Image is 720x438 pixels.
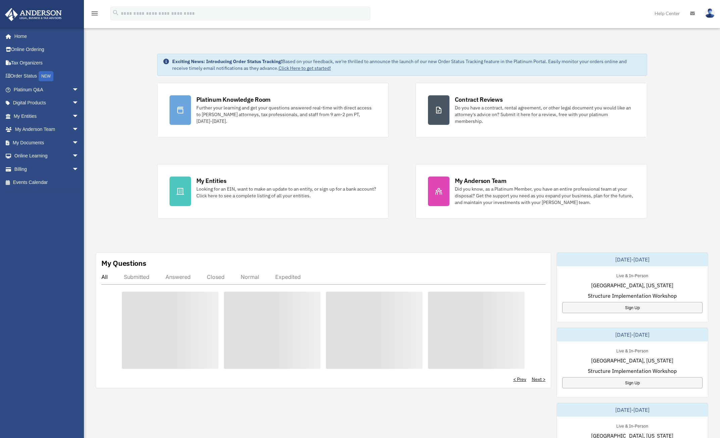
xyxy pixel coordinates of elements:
a: Click Here to get started! [279,65,331,71]
a: Sign Up [562,302,703,313]
a: Digital Productsarrow_drop_down [5,96,89,110]
i: search [112,9,119,16]
span: arrow_drop_down [72,136,86,150]
a: My Entities Looking for an EIN, want to make an update to an entity, or sign up for a bank accoun... [157,164,389,218]
span: arrow_drop_down [72,83,86,97]
span: arrow_drop_down [72,149,86,163]
span: arrow_drop_down [72,96,86,110]
a: Sign Up [562,377,703,388]
a: Events Calendar [5,176,89,189]
div: Further your learning and get your questions answered real-time with direct access to [PERSON_NAM... [196,104,376,125]
a: Home [5,30,86,43]
span: [GEOGRAPHIC_DATA], [US_STATE] [591,356,673,364]
img: Anderson Advisors Platinum Portal [3,8,64,21]
strong: Exciting News: Introducing Order Status Tracking! [172,58,282,64]
div: Submitted [124,274,149,280]
div: Normal [241,274,259,280]
div: All [101,274,108,280]
i: menu [91,9,99,17]
div: [DATE]-[DATE] [557,253,708,266]
div: Live & In-Person [611,422,654,429]
a: < Prev [513,376,526,383]
div: Expedited [275,274,301,280]
div: Answered [165,274,191,280]
div: Platinum Knowledge Room [196,95,271,104]
a: Platinum Q&Aarrow_drop_down [5,83,89,96]
a: Order StatusNEW [5,69,89,83]
div: Closed [207,274,225,280]
div: [DATE]-[DATE] [557,403,708,417]
div: Based on your feedback, we're thrilled to announce the launch of our new Order Status Tracking fe... [172,58,641,71]
span: arrow_drop_down [72,123,86,137]
a: Contract Reviews Do you have a contract, rental agreement, or other legal document you would like... [416,83,647,137]
a: Billingarrow_drop_down [5,162,89,176]
a: Online Ordering [5,43,89,56]
a: My Anderson Teamarrow_drop_down [5,123,89,136]
a: Tax Organizers [5,56,89,69]
div: [DATE]-[DATE] [557,328,708,341]
div: My Anderson Team [455,177,507,185]
img: User Pic [705,8,715,18]
a: Next > [532,376,545,383]
span: arrow_drop_down [72,109,86,123]
div: Contract Reviews [455,95,503,104]
div: My Questions [101,258,146,268]
a: Online Learningarrow_drop_down [5,149,89,163]
div: Do you have a contract, rental agreement, or other legal document you would like an attorney's ad... [455,104,635,125]
div: Live & In-Person [611,272,654,279]
a: Platinum Knowledge Room Further your learning and get your questions answered real-time with dire... [157,83,389,137]
div: My Entities [196,177,227,185]
span: [GEOGRAPHIC_DATA], [US_STATE] [591,281,673,289]
a: My Entitiesarrow_drop_down [5,109,89,123]
a: menu [91,12,99,17]
div: Live & In-Person [611,347,654,354]
span: arrow_drop_down [72,162,86,176]
span: Structure Implementation Workshop [588,292,677,300]
div: Looking for an EIN, want to make an update to an entity, or sign up for a bank account? Click her... [196,186,376,199]
div: Did you know, as a Platinum Member, you have an entire professional team at your disposal? Get th... [455,186,635,206]
a: My Documentsarrow_drop_down [5,136,89,149]
span: Structure Implementation Workshop [588,367,677,375]
div: NEW [39,71,53,81]
a: My Anderson Team Did you know, as a Platinum Member, you have an entire professional team at your... [416,164,647,218]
